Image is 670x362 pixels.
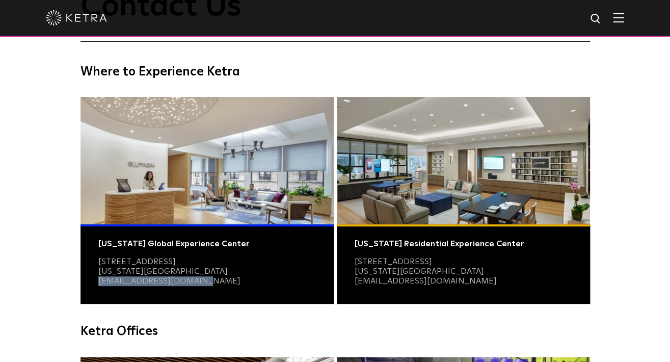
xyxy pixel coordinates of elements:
h4: Ketra Offices [81,322,590,341]
a: [STREET_ADDRESS] [98,257,176,266]
img: ketra-logo-2019-white [46,10,107,25]
img: Hamburger%20Nav.svg [613,13,624,22]
a: [US_STATE][GEOGRAPHIC_DATA] [355,267,484,275]
img: search icon [589,13,602,25]
a: [STREET_ADDRESS] [355,257,432,266]
a: [EMAIL_ADDRESS][DOMAIN_NAME] [98,277,240,285]
div: [US_STATE] Global Experience Center [98,239,316,249]
div: [US_STATE] Residential Experience Center [355,239,572,249]
a: [EMAIL_ADDRESS][DOMAIN_NAME] [355,277,497,285]
img: Commercial Photo@2x [81,97,334,224]
h4: Where to Experience Ketra [81,62,590,82]
a: [US_STATE][GEOGRAPHIC_DATA] [98,267,228,275]
img: Residential Photo@2x [337,97,590,224]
